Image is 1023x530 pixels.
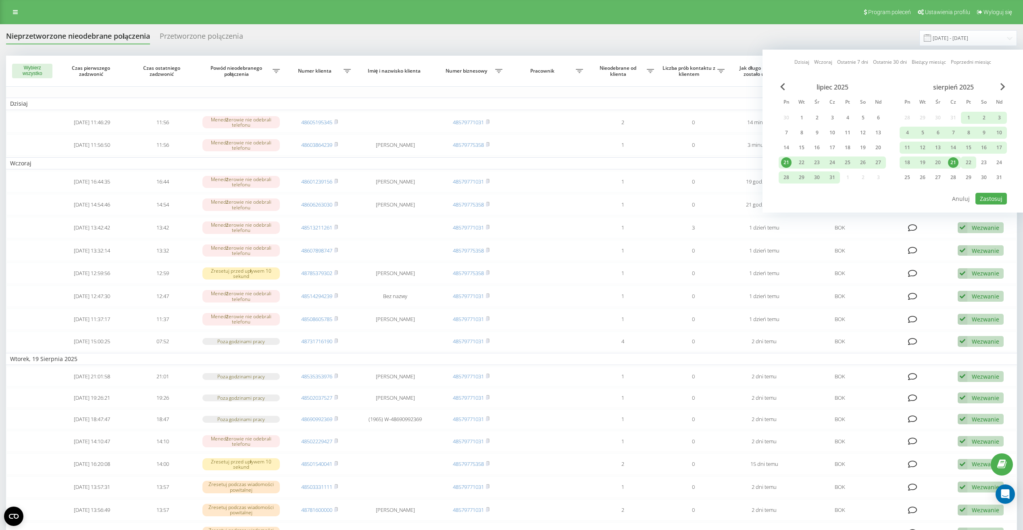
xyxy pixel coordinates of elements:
[796,157,807,168] div: 22
[127,286,198,307] td: 12:47
[301,269,332,277] a: 48785379302
[4,507,23,526] button: Open CMP widget
[873,113,883,123] div: 6
[825,127,840,139] div: czw 10 lip 2025
[800,286,881,307] td: BOK
[972,506,999,514] div: Wezwanie
[948,127,958,138] div: 7
[976,112,992,124] div: sob 2 sie 2025
[658,171,729,192] td: 0
[946,171,961,184] div: czw 28 sie 2025
[857,97,869,109] abbr: sobota
[453,438,484,445] a: 48579771031
[6,157,1017,169] td: Wczoraj
[972,483,999,491] div: Wezwanie
[825,112,840,124] div: czw 3 lip 2025
[994,172,1004,183] div: 31
[56,332,127,351] td: [DATE] 15:00:25
[453,415,484,423] a: 48579771031
[858,127,868,138] div: 12
[301,483,332,490] a: 48503331111
[930,156,946,169] div: śr 20 sie 2025
[56,194,127,215] td: [DATE] 14:54:46
[842,157,853,168] div: 25
[979,157,989,168] div: 23
[930,171,946,184] div: śr 27 sie 2025
[842,97,854,109] abbr: piątek
[800,332,881,351] td: BOK
[840,112,855,124] div: pt 4 lip 2025
[729,112,799,133] td: 14 minut temu
[855,156,871,169] div: sob 26 lip 2025
[994,113,1004,123] div: 3
[992,142,1007,154] div: ndz 17 sie 2025
[135,65,191,77] span: Czas ostatniego zadzwonić
[972,315,999,323] div: Wezwanie
[873,58,907,66] a: Ostatnie 30 dni
[779,156,794,169] div: pon 21 lip 2025
[127,112,198,133] td: 11:56
[794,112,809,124] div: wt 1 lip 2025
[202,338,280,345] div: Poza godzinami pracy
[301,178,332,185] a: 48601239156
[794,142,809,154] div: wt 15 lip 2025
[587,240,658,261] td: 1
[301,415,332,423] a: 48690992369
[202,65,273,77] span: Powód nieodebranego połączenia
[729,263,799,284] td: 1 dzień temu
[779,171,794,184] div: pon 28 lip 2025
[453,373,484,380] a: 48579771031
[972,247,999,255] div: Wezwanie
[6,98,1017,110] td: Dzisiaj
[796,172,807,183] div: 29
[858,142,868,153] div: 19
[453,460,484,467] a: 48579775358
[587,367,658,386] td: 1
[453,394,484,401] a: 48579771031
[930,142,946,154] div: śr 13 sie 2025
[301,506,332,513] a: 48781600000
[902,172,913,183] div: 25
[127,309,198,330] td: 11:37
[812,142,822,153] div: 16
[902,127,913,138] div: 4
[453,315,484,323] a: 48579771031
[658,194,729,215] td: 0
[915,142,930,154] div: wt 12 sie 2025
[993,97,1005,109] abbr: niedziela
[961,156,976,169] div: pt 22 sie 2025
[873,127,883,138] div: 13
[900,156,915,169] div: pon 18 sie 2025
[301,292,332,300] a: 48514294239
[809,171,825,184] div: śr 30 lip 2025
[972,373,999,380] div: Wezwanie
[12,64,52,78] button: Wybierz wszystko
[301,141,332,148] a: 48603864239
[780,83,785,90] span: Previous Month
[453,506,484,513] a: 48579771031
[976,127,992,139] div: sob 9 sie 2025
[961,171,976,184] div: pt 29 sie 2025
[992,112,1007,124] div: ndz 3 sie 2025
[587,217,658,238] td: 1
[812,172,822,183] div: 30
[202,290,280,302] div: Menedżerowie nie odebrali telefonu
[979,142,989,153] div: 16
[301,438,332,445] a: 48502229427
[871,156,886,169] div: ndz 27 lip 2025
[963,142,974,153] div: 15
[658,286,729,307] td: 0
[872,97,884,109] abbr: niedziela
[976,156,992,169] div: sob 23 sie 2025
[453,141,484,148] a: 48579775358
[972,338,999,345] div: Wezwanie
[355,171,436,192] td: [PERSON_NAME]
[6,32,150,44] div: Nieprzetworzone nieodebrane połączenia
[794,156,809,169] div: wt 22 lip 2025
[587,286,658,307] td: 1
[976,142,992,154] div: sob 16 sie 2025
[56,240,127,261] td: [DATE] 13:32:14
[925,9,970,15] span: Ustawienia profilu
[855,127,871,139] div: sob 12 lip 2025
[855,112,871,124] div: sob 5 lip 2025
